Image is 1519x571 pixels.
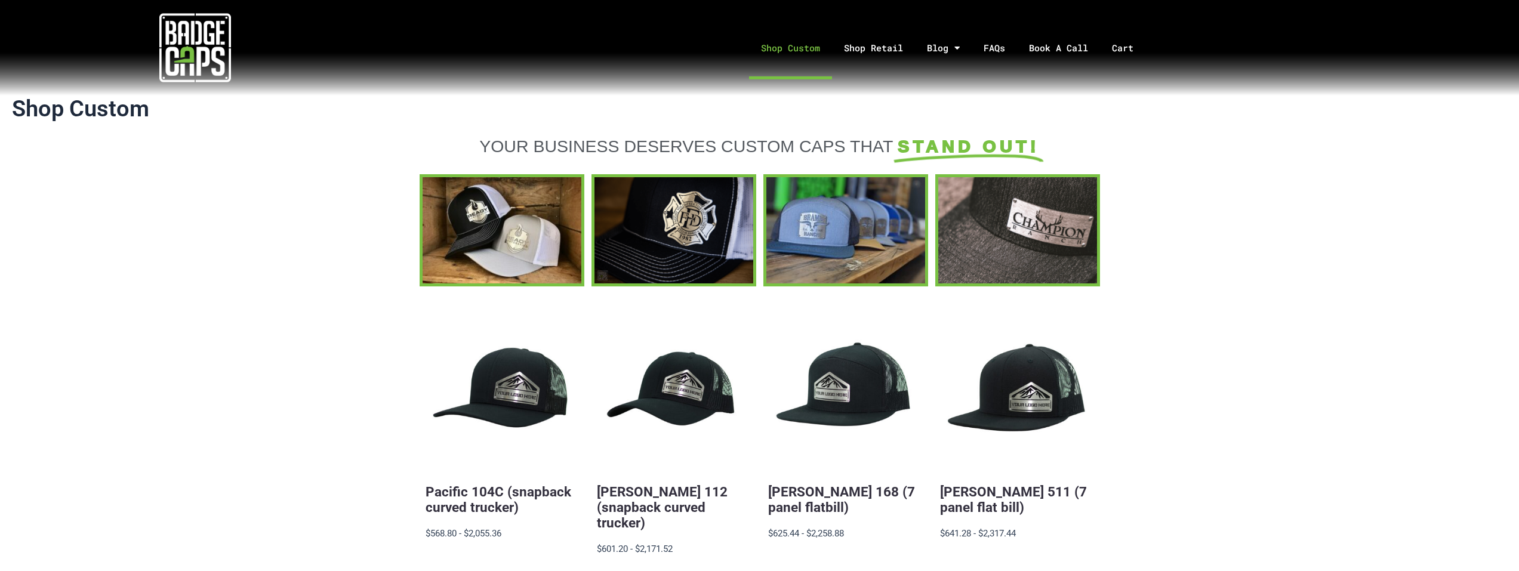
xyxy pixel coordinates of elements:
[597,544,673,554] span: $601.20 - $2,171.52
[479,137,893,156] span: YOUR BUSINESS DESERVES CUSTOM CAPS THAT
[940,484,1087,515] a: [PERSON_NAME] 511 (7 panel flat bill)
[915,17,972,79] a: Blog
[768,316,922,470] button: BadgeCaps - Richardson 168
[159,12,231,84] img: badgecaps white logo with green acccent
[597,484,728,530] a: [PERSON_NAME] 112 (snapback curved trucker)
[426,528,501,539] span: $568.80 - $2,055.36
[426,316,579,470] button: BadgeCaps - Pacific 104C
[768,484,915,515] a: [PERSON_NAME] 168 (7 panel flatbill)
[749,17,832,79] a: Shop Custom
[426,484,571,515] a: Pacific 104C (snapback curved trucker)
[591,174,756,286] a: FFD BadgeCaps Fire Department Custom unique apparel
[426,136,1094,156] a: YOUR BUSINESS DESERVES CUSTOM CAPS THAT STAND OUT!
[940,316,1093,470] button: BadgeCaps - Richardson 511
[940,528,1016,539] span: $641.28 - $2,317.44
[768,528,844,539] span: $625.44 - $2,258.88
[972,17,1017,79] a: FAQs
[597,316,750,470] button: BadgeCaps - Richardson 112
[390,17,1519,79] nav: Menu
[12,95,1507,123] h1: Shop Custom
[1100,17,1160,79] a: Cart
[1017,17,1100,79] a: Book A Call
[1459,514,1519,571] iframe: Chat Widget
[832,17,915,79] a: Shop Retail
